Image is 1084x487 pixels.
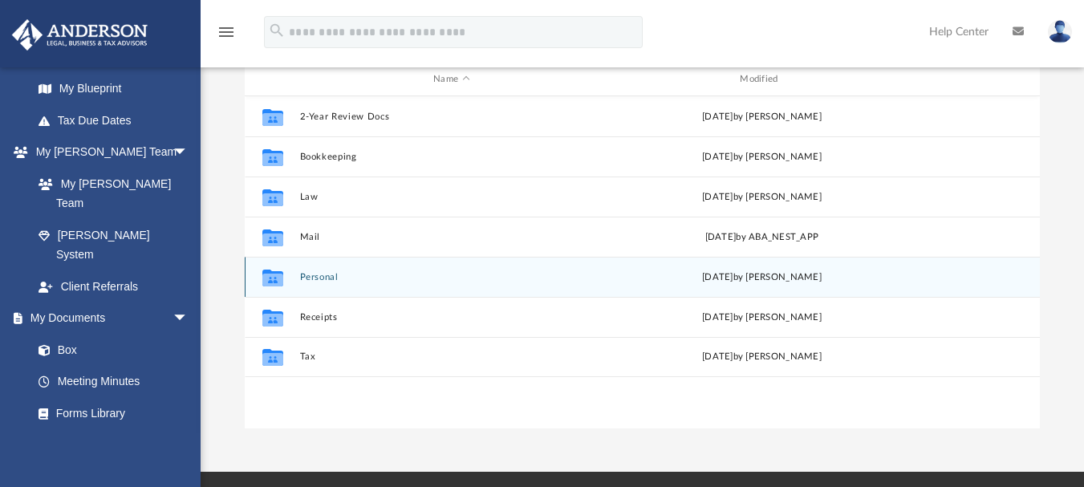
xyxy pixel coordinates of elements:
[300,351,603,362] button: Tax
[245,96,1040,428] div: grid
[610,149,913,164] div: [DATE] by [PERSON_NAME]
[610,270,913,284] div: [DATE] by [PERSON_NAME]
[11,136,205,168] a: My [PERSON_NAME] Teamarrow_drop_down
[300,271,603,282] button: Personal
[1048,20,1072,43] img: User Pic
[610,109,913,124] div: [DATE] by [PERSON_NAME]
[610,229,913,244] div: [DATE] by ABA_NEST_APP
[7,19,152,51] img: Anderson Advisors Platinum Portal
[217,22,236,42] i: menu
[252,72,292,87] div: id
[11,302,205,335] a: My Documentsarrow_drop_down
[22,334,197,366] a: Box
[300,311,603,322] button: Receipts
[300,191,603,201] button: Law
[610,310,913,324] div: [DATE] by [PERSON_NAME]
[22,429,205,461] a: Notarize
[610,189,913,204] div: [DATE] by [PERSON_NAME]
[173,302,205,335] span: arrow_drop_down
[300,151,603,161] button: Bookkeeping
[920,72,1033,87] div: id
[173,136,205,169] span: arrow_drop_down
[300,111,603,121] button: 2-Year Review Docs
[22,270,205,302] a: Client Referrals
[22,366,205,398] a: Meeting Minutes
[268,22,286,39] i: search
[610,350,913,364] div: [DATE] by [PERSON_NAME]
[22,104,213,136] a: Tax Due Dates
[22,73,205,105] a: My Blueprint
[22,397,197,429] a: Forms Library
[300,231,603,241] button: Mail
[217,30,236,42] a: menu
[610,72,914,87] div: Modified
[22,168,197,219] a: My [PERSON_NAME] Team
[299,72,603,87] div: Name
[22,219,205,270] a: [PERSON_NAME] System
